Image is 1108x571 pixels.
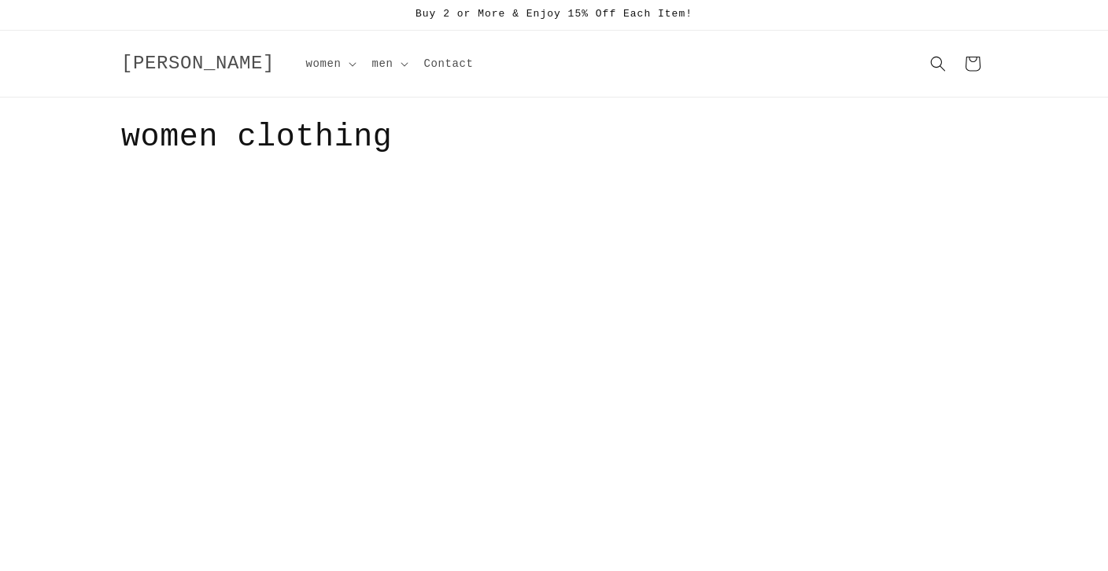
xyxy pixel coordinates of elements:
span: Buy 2 or More & Enjoy 15% Off Each Item! [415,8,692,20]
summary: Search [921,46,955,81]
summary: men [363,47,415,80]
span: women [306,57,342,71]
span: [PERSON_NAME] [121,53,275,74]
a: [PERSON_NAME] [116,49,281,79]
a: Contact [415,47,483,80]
h1: women clothing [121,117,987,158]
span: Contact [424,57,474,71]
summary: women [297,47,363,80]
span: men [372,57,393,71]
